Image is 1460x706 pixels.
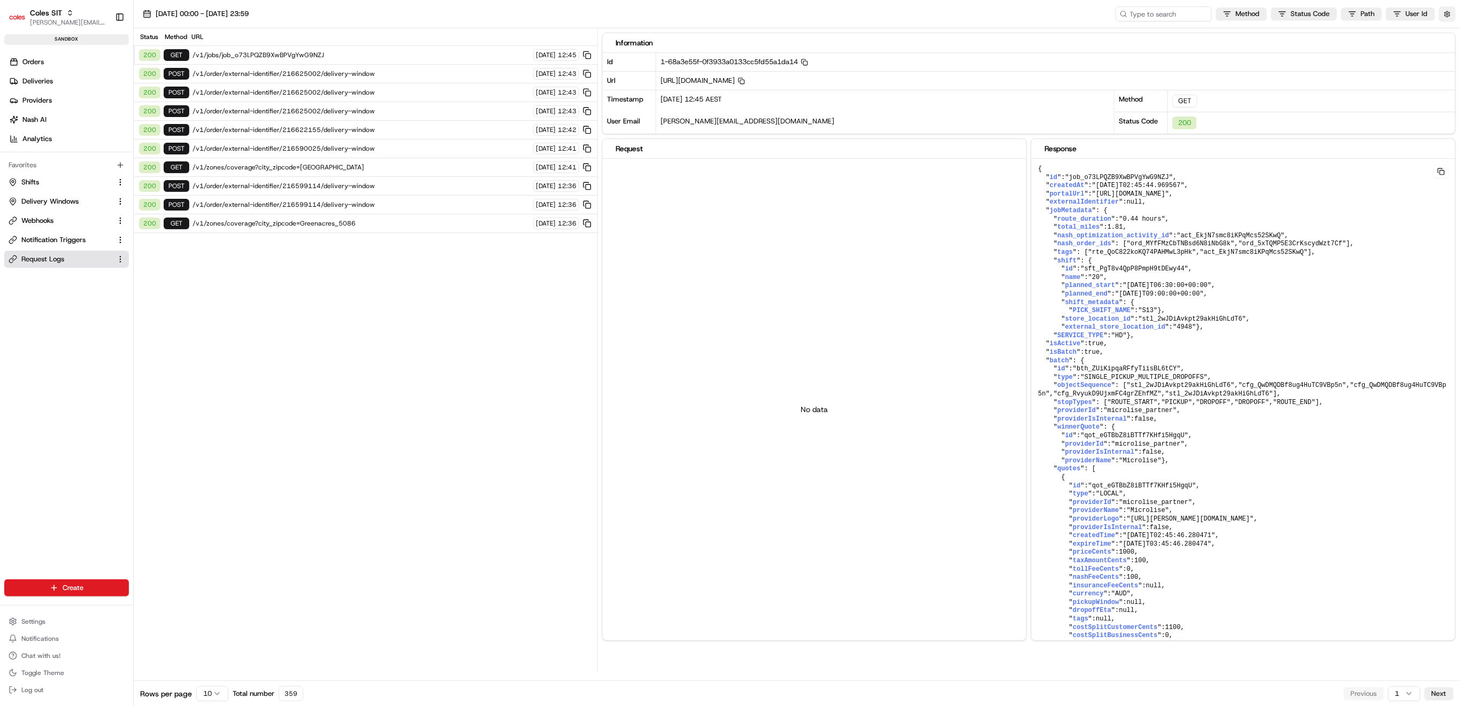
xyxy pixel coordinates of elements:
[1057,407,1096,414] span: providerId
[4,92,133,109] a: Providers
[616,143,1013,154] div: Request
[1050,190,1085,198] span: portalUrl
[164,143,189,154] div: POST
[1038,382,1446,398] span: "cfg_QwDMQDBf8ug4HuTC9VBp5n"
[1138,315,1246,323] span: "stl_2wJDiAvkpt29akHiGhLdT6"
[1050,348,1077,356] span: isBatch
[139,161,160,173] div: 200
[1073,565,1119,573] span: tollFeeCents
[21,617,45,626] span: Settings
[536,144,556,153] span: [DATE]
[193,51,530,59] span: /v1/jobs/job_o73LPQZB9XwBPVgYwG9NZJ
[21,686,43,694] span: Log out
[22,115,47,125] span: Nash AI
[536,200,556,209] span: [DATE]
[558,144,577,153] span: 12:41
[1065,323,1165,331] span: external_store_location_id
[536,69,556,78] span: [DATE]
[164,180,189,192] div: POST
[1341,7,1382,20] button: Path
[193,182,530,190] span: /v1/order/external-identifier/216599114/delivery-window
[1073,490,1088,498] span: type
[558,69,577,78] span: 12:43
[1054,390,1162,398] span: "cfg_RvyukD9UjxmFC4grZEhfMZ"
[1271,7,1337,20] button: Status Code
[21,155,82,166] span: Knowledge Base
[536,219,556,228] span: [DATE]
[1057,240,1111,247] span: nash_order_ids
[63,583,83,593] span: Create
[1127,507,1169,514] span: "Microlise"
[75,181,129,189] a: Powered byPylon
[164,49,189,61] div: GET
[90,156,99,165] div: 💻
[1080,265,1188,273] span: "sft_PgT8v4QpP8PmpH9tDEwy44"
[1073,640,1146,648] span: totalPriceBreakdown
[1146,582,1162,589] span: null
[660,76,745,85] span: [URL][DOMAIN_NAME]
[536,163,556,172] span: [DATE]
[1073,499,1111,506] span: providerId
[1073,624,1157,631] span: costSplitCustomerCents
[21,669,64,677] span: Toggle Theme
[233,689,274,699] span: Total number
[1088,340,1104,347] span: true
[1127,198,1142,206] span: null
[1115,290,1204,298] span: "[DATE]T09:00:00+00:00"
[139,218,160,229] div: 200
[193,88,530,97] span: /v1/order/external-identifier/216625002/delivery-window
[1088,274,1104,281] span: "20"
[1103,407,1177,414] span: "microlise_partner"
[536,107,556,115] span: [DATE]
[1073,532,1115,539] span: createdTime
[1073,507,1119,514] span: providerName
[164,161,189,173] div: GET
[4,579,129,596] button: Create
[1425,687,1454,700] button: Next
[164,199,189,211] div: POST
[536,126,556,134] span: [DATE]
[1065,290,1107,298] span: planned_end
[1127,573,1139,581] span: 100
[1127,565,1131,573] span: 0
[1111,440,1185,448] span: "microlise_partner"
[1165,390,1273,398] span: "stl_2wJDiAvkpt29akHiGhLdT6"
[30,7,62,18] button: Coles SIT
[1216,7,1267,20] button: Method
[1108,399,1158,406] span: "ROUTE_START"
[1073,524,1142,531] span: providerIsInternal
[22,57,44,67] span: Orders
[138,6,253,21] button: [DATE] 00:00 - [DATE] 23:59
[4,251,129,268] button: Request Logs
[4,53,133,71] a: Orders
[1065,274,1080,281] span: name
[101,155,172,166] span: API Documentation
[1361,9,1375,19] span: Path
[1057,465,1080,472] span: quotes
[1057,415,1127,423] span: providerIsInternal
[4,665,129,680] button: Toggle Theme
[11,102,30,121] img: 1736555255976-a54dd68f-1ca7-489b-9aae-adbdc363a1c4
[164,68,189,80] div: POST
[1073,482,1080,490] span: id
[4,193,129,210] button: Delivery Windows
[193,219,530,228] span: /v1/zones/coverage?city_zipcode=Greenacres_5086
[1084,348,1100,356] span: true
[36,113,135,121] div: We're available if you need us!
[1273,399,1315,406] span: "ROUTE_END"
[6,151,86,170] a: 📗Knowledge Base
[1142,448,1161,456] span: false
[4,174,129,191] button: Shifts
[1134,557,1146,564] span: 100
[1119,548,1134,556] span: 1000
[1177,232,1285,239] span: "act_EkjN7smc8iKPqMcs52SKwQ"
[1138,307,1157,314] span: "S13"
[11,11,32,32] img: Nash
[1236,9,1260,19] span: Method
[1239,382,1347,389] span: "cfg_QwDMQDBf8ug4HuTC9VBp5n"
[1119,457,1161,464] span: "Microlise"
[1057,249,1073,256] span: tags
[1234,399,1269,406] span: "DROPOFF"
[4,34,129,45] div: sandbox
[1044,143,1442,154] div: Response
